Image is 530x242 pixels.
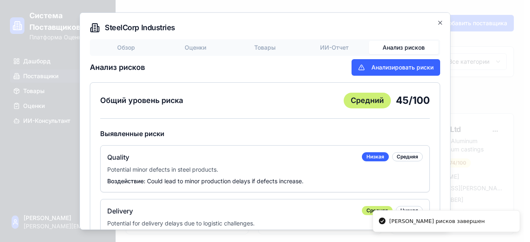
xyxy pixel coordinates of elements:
[100,128,430,138] h4: Выявленные риски
[392,152,423,161] div: Средняя
[107,219,423,227] p: Potential for delivery delays due to logistic challenges.
[90,22,440,32] h2: SteelCorp Industries
[107,177,145,184] span: Воздействие:
[396,93,430,107] span: 45 /100
[369,41,438,54] button: Анализ рисков
[362,206,393,215] div: Средняя
[300,41,369,54] button: ИИ-Отчет
[107,152,129,162] h5: Quality
[107,177,423,185] p: Could lead to minor production delays if defects increase.
[100,94,183,106] h4: Общий уровень риска
[352,59,440,75] button: Анализировать риски
[90,61,145,73] h3: Анализ рисков
[230,41,300,54] button: Товары
[161,41,231,54] button: Оценки
[396,206,423,215] div: Низкая
[362,152,389,161] div: Низкая
[344,92,391,108] div: Средний
[107,165,423,173] p: Potential minor defects in steel products.
[92,41,161,54] button: Обзор
[107,206,133,216] h5: Delivery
